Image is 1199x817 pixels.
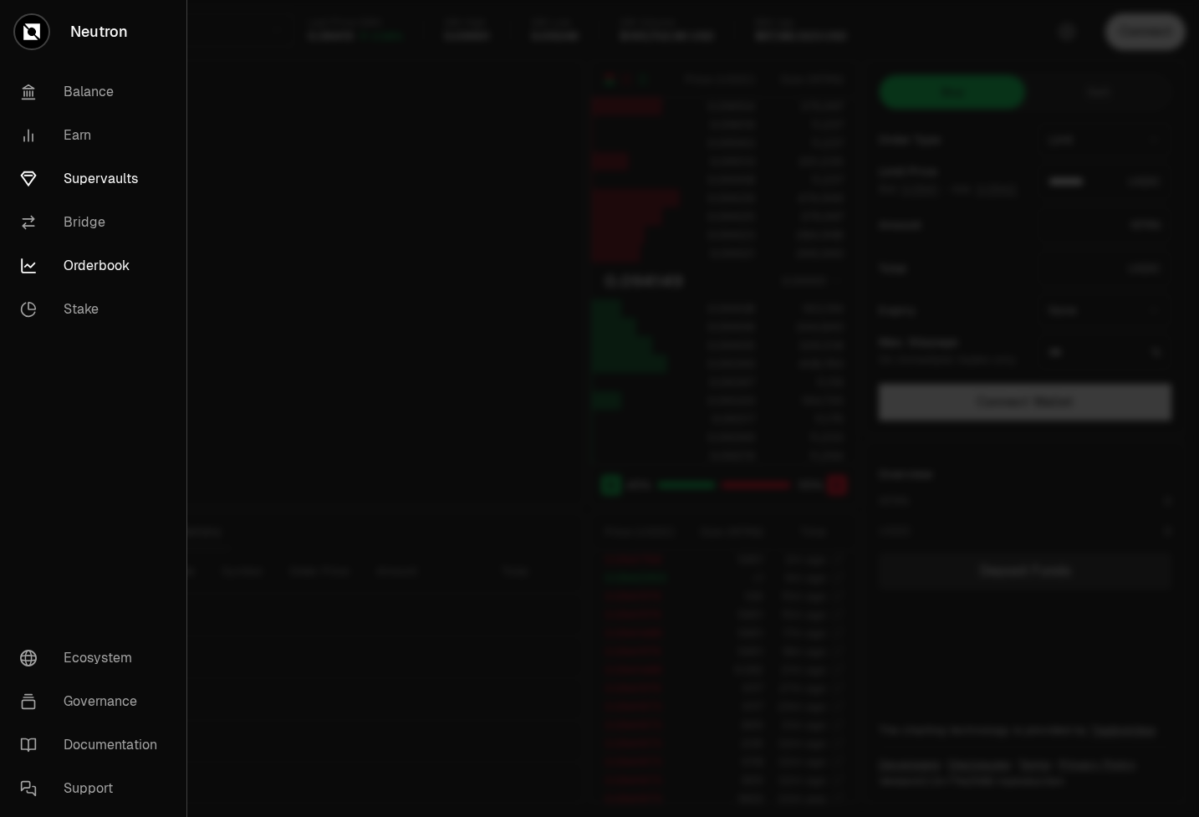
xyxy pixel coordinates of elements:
[7,244,180,288] a: Orderbook
[7,767,180,810] a: Support
[7,114,180,157] a: Earn
[7,288,180,331] a: Stake
[7,636,180,680] a: Ecosystem
[7,201,180,244] a: Bridge
[7,70,180,114] a: Balance
[7,680,180,723] a: Governance
[7,157,180,201] a: Supervaults
[7,723,180,767] a: Documentation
